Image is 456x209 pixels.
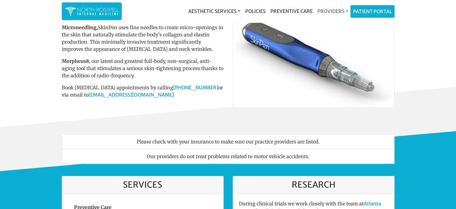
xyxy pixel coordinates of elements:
[62,24,224,53] p: SkinPen uses fine needles to create micro-openings in the skin that naturally stimulate the body’...
[88,92,174,98] a: [EMAIL_ADDRESS][DOMAIN_NAME]
[315,5,350,17] a: Providers
[62,134,395,149] li: Please check with your insurance to make sure our practice providers are listed.
[68,180,217,190] h3: Services
[62,57,224,79] p: , our latest and greatest full-body, non-surgical, anti-aging tool that stimulates a serious skin...
[62,24,98,30] strong: Microneedling,
[173,85,218,91] a: [PHONE_NUMBER]
[243,5,268,17] a: Policies
[268,5,315,17] a: Preventive Care
[62,149,395,164] li: Our providers do not treat problems related to motor vehicle accidents.
[65,5,119,17] img: North Roswell Internal Medicine
[351,5,394,17] a: Patient Portal
[62,58,89,64] b: Morpheus8
[186,5,243,17] a: Aesthetic Services
[239,180,388,190] h3: Research
[62,84,224,98] p: Book [MEDICAL_DATA] appointments by calling or via email to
